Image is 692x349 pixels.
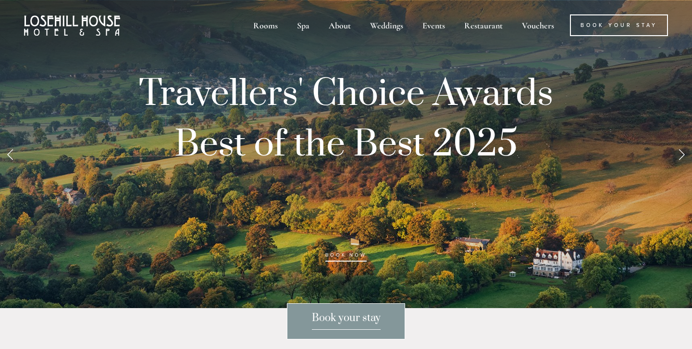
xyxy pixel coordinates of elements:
[320,14,359,36] div: About
[287,303,405,339] a: Book your stay
[288,14,318,36] div: Spa
[325,252,367,262] a: BOOK NOW
[513,14,563,36] a: Vouchers
[361,14,412,36] div: Weddings
[24,15,120,36] img: Losehill House
[101,69,591,271] p: Travellers' Choice Awards Best of the Best 2025
[456,14,511,36] div: Restaurant
[671,140,692,168] a: Next Slide
[570,14,668,36] a: Book Your Stay
[312,311,381,330] span: Book your stay
[414,14,454,36] div: Events
[245,14,286,36] div: Rooms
